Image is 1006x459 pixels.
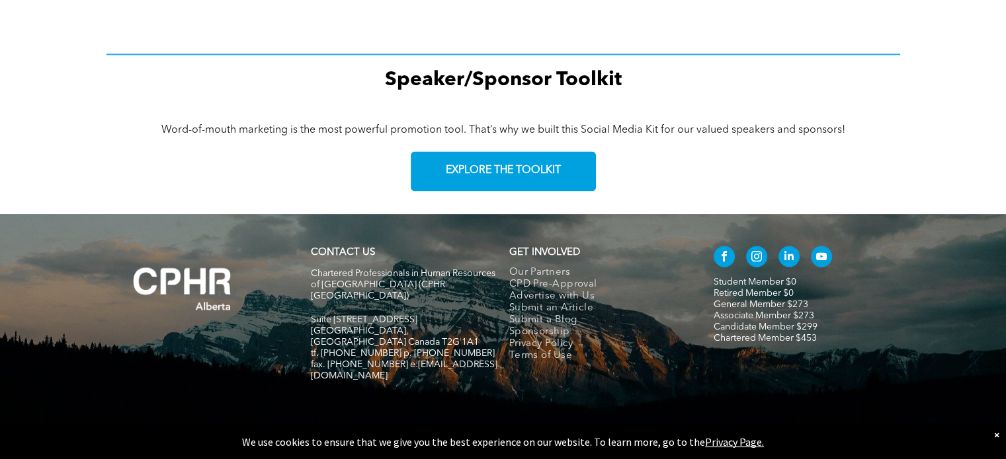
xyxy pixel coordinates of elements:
[705,435,764,448] a: Privacy Page.
[311,349,495,358] span: tf. [PHONE_NUMBER] p. [PHONE_NUMBER]
[311,248,375,258] a: CONTACT US
[385,70,622,90] span: Speaker/Sponsor Toolkit
[509,326,686,338] a: Sponsorship
[994,428,999,441] div: Dismiss notification
[311,326,479,347] span: [GEOGRAPHIC_DATA], [GEOGRAPHIC_DATA] Canada T2G 1A1
[778,246,800,270] a: linkedin
[714,277,796,287] a: Student Member $0
[311,269,495,300] span: Chartered Professionals in Human Resources of [GEOGRAPHIC_DATA] (CPHR [GEOGRAPHIC_DATA])
[161,125,845,135] span: Word-of-mouth marketing is the most powerful promotion tool. That’s why we built this Social Medi...
[509,350,686,362] a: Terms of Use
[509,302,686,314] a: Submit an Article
[411,151,596,191] a: EXPLORE THE TOOLKIT
[509,314,686,326] a: Submit a Blog
[714,289,794,298] a: Retired Member $0
[509,267,686,279] a: Our Partners
[714,334,817,343] a: Chartered Member $453
[714,311,814,320] a: Associate Member $273
[311,315,417,324] span: Suite [STREET_ADDRESS]
[811,246,832,270] a: youtube
[509,338,686,350] a: Privacy Policy
[714,322,817,332] a: Candidate Member $299
[446,164,561,177] span: EXPLORE THE TOOLKIT
[746,246,767,270] a: instagram
[509,291,686,302] a: Advertise with Us
[311,360,497,380] span: fax. [PHONE_NUMBER] e:[EMAIL_ADDRESS][DOMAIN_NAME]
[509,248,580,258] span: GET INVOLVED
[509,279,686,291] a: CPD Pre-Approval
[106,240,259,337] img: A white background with a few lines on it
[714,246,735,270] a: facebook
[714,300,808,309] a: General Member $273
